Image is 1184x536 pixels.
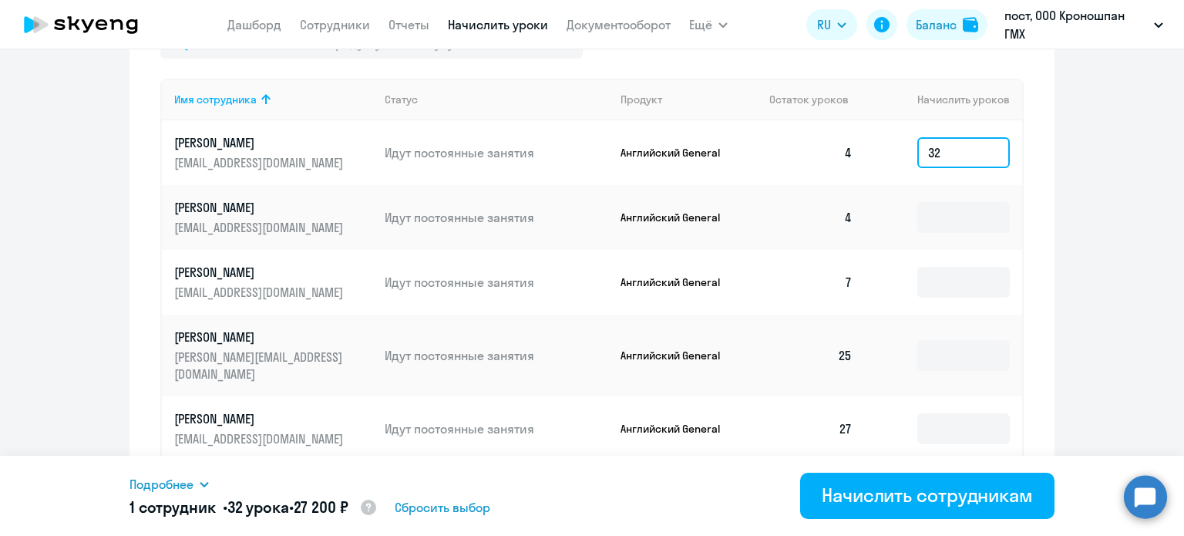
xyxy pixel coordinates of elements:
[448,17,548,32] a: Начислить уроки
[174,284,347,301] p: [EMAIL_ADDRESS][DOMAIN_NAME]
[757,315,865,396] td: 25
[174,154,347,171] p: [EMAIL_ADDRESS][DOMAIN_NAME]
[916,15,957,34] div: Баланс
[385,274,608,291] p: Идут постоянные занятия
[388,17,429,32] a: Отчеты
[294,497,348,517] span: 27 200 ₽
[227,497,289,517] span: 32 урока
[757,185,865,250] td: 4
[769,93,865,106] div: Остаток уроков
[385,93,418,106] div: Статус
[174,93,372,106] div: Имя сотрудника
[300,17,370,32] a: Сотрудники
[174,410,372,447] a: [PERSON_NAME][EMAIL_ADDRESS][DOMAIN_NAME]
[621,146,736,160] p: Английский General
[174,329,372,383] a: [PERSON_NAME][PERSON_NAME][EMAIL_ADDRESS][DOMAIN_NAME]
[997,6,1171,43] button: пост, ООО Кроношпан ГМХ
[174,264,372,301] a: [PERSON_NAME][EMAIL_ADDRESS][DOMAIN_NAME]
[621,275,736,289] p: Английский General
[395,498,490,517] span: Сбросить выбор
[129,475,193,494] span: Подробнее
[621,349,736,362] p: Английский General
[385,144,608,161] p: Идут постоянные занятия
[963,17,978,32] img: balance
[621,422,736,436] p: Английский General
[174,199,347,216] p: [PERSON_NAME]
[865,79,1022,120] th: Начислить уроков
[906,9,987,40] button: Балансbalance
[174,134,347,151] p: [PERSON_NAME]
[174,430,347,447] p: [EMAIL_ADDRESS][DOMAIN_NAME]
[129,497,378,520] h5: 1 сотрудник • •
[174,264,347,281] p: [PERSON_NAME]
[174,410,347,427] p: [PERSON_NAME]
[567,17,671,32] a: Документооборот
[174,329,347,346] p: [PERSON_NAME]
[757,120,865,185] td: 4
[621,93,758,106] div: Продукт
[385,347,608,364] p: Идут постоянные занятия
[689,9,728,40] button: Ещё
[174,134,372,171] a: [PERSON_NAME][EMAIL_ADDRESS][DOMAIN_NAME]
[621,211,736,224] p: Английский General
[769,93,849,106] span: Остаток уроков
[689,15,712,34] span: Ещё
[174,93,257,106] div: Имя сотрудника
[757,396,865,461] td: 27
[174,219,347,236] p: [EMAIL_ADDRESS][DOMAIN_NAME]
[1004,6,1148,43] p: пост, ООО Кроношпан ГМХ
[385,209,608,226] p: Идут постоянные занятия
[757,250,865,315] td: 7
[174,349,347,383] p: [PERSON_NAME][EMAIL_ADDRESS][DOMAIN_NAME]
[621,93,662,106] div: Продукт
[806,9,857,40] button: RU
[822,483,1033,507] div: Начислить сотрудникам
[227,17,281,32] a: Дашборд
[174,199,372,236] a: [PERSON_NAME][EMAIL_ADDRESS][DOMAIN_NAME]
[385,420,608,437] p: Идут постоянные занятия
[817,15,831,34] span: RU
[800,473,1054,519] button: Начислить сотрудникам
[385,93,608,106] div: Статус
